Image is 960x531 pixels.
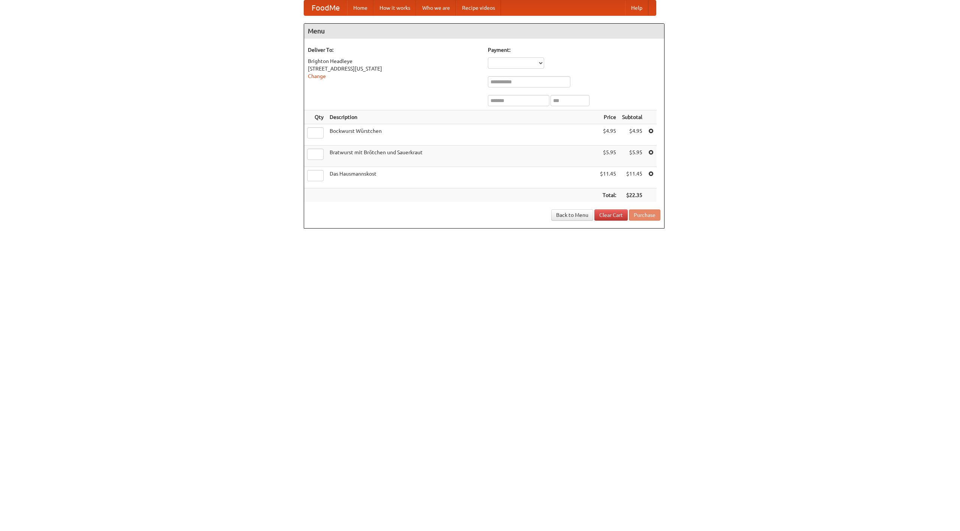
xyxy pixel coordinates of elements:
[308,57,480,65] div: Brighton Headleye
[308,46,480,54] h5: Deliver To:
[597,167,619,188] td: $11.45
[327,146,597,167] td: Bratwurst mit Brötchen und Sauerkraut
[304,110,327,124] th: Qty
[619,110,645,124] th: Subtotal
[347,0,373,15] a: Home
[594,209,628,221] a: Clear Cart
[619,124,645,146] td: $4.95
[629,209,660,221] button: Purchase
[308,65,480,72] div: [STREET_ADDRESS][US_STATE]
[304,24,664,39] h4: Menu
[373,0,416,15] a: How it works
[327,110,597,124] th: Description
[597,110,619,124] th: Price
[597,124,619,146] td: $4.95
[308,73,326,79] a: Change
[619,188,645,202] th: $22.35
[488,46,660,54] h5: Payment:
[597,146,619,167] td: $5.95
[456,0,501,15] a: Recipe videos
[619,167,645,188] td: $11.45
[625,0,648,15] a: Help
[327,124,597,146] td: Bockwurst Würstchen
[597,188,619,202] th: Total:
[327,167,597,188] td: Das Hausmannskost
[304,0,347,15] a: FoodMe
[619,146,645,167] td: $5.95
[416,0,456,15] a: Who we are
[551,209,593,221] a: Back to Menu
